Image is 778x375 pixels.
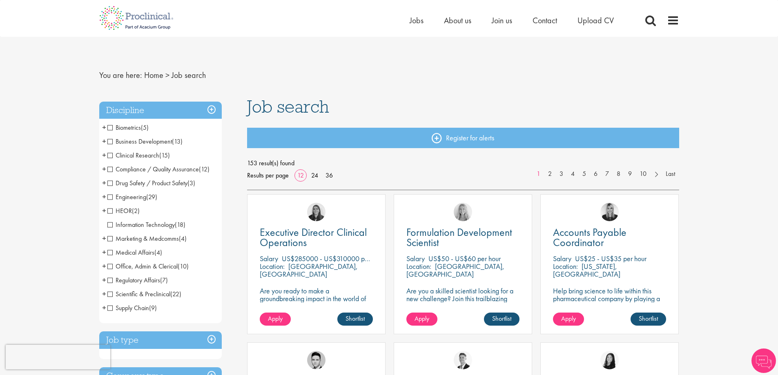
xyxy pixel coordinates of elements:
[578,169,590,179] a: 5
[428,254,501,263] p: US$50 - US$60 per hour
[99,70,142,80] span: You are here:
[107,165,199,173] span: Compliance / Quality Assurance
[308,171,321,180] a: 24
[268,314,283,323] span: Apply
[107,276,168,284] span: Regulatory Affairs
[107,276,160,284] span: Regulatory Affairs
[567,169,579,179] a: 4
[99,331,222,349] h3: Job type
[154,248,162,257] span: (4)
[172,70,206,80] span: Job search
[102,302,106,314] span: +
[561,314,576,323] span: Apply
[107,137,183,146] span: Business Development
[323,171,336,180] a: 36
[175,220,185,229] span: (18)
[107,151,159,160] span: Clinical Research
[107,290,181,298] span: Scientific & Preclinical
[107,234,187,243] span: Marketing & Medcomms
[107,151,170,160] span: Clinical Research
[444,15,471,26] a: About us
[601,169,613,179] a: 7
[553,225,626,249] span: Accounts Payable Coordinator
[107,304,157,312] span: Supply Chain
[178,262,189,271] span: (10)
[170,290,181,298] span: (22)
[102,121,106,133] span: +
[533,169,544,179] a: 1
[165,70,169,80] span: >
[141,123,149,132] span: (5)
[102,260,106,272] span: +
[555,169,567,179] a: 3
[553,262,578,271] span: Location:
[553,254,571,263] span: Salary
[102,191,106,203] span: +
[406,227,519,248] a: Formulation Development Scientist
[260,262,358,279] p: [GEOGRAPHIC_DATA], [GEOGRAPHIC_DATA]
[533,15,557,26] a: Contact
[179,234,187,243] span: (4)
[102,232,106,244] span: +
[454,203,472,221] img: Shannon Briggs
[307,351,325,369] img: Connor Lynes
[575,254,646,263] p: US$25 - US$35 per hour
[260,254,278,263] span: Salary
[635,169,651,179] a: 10
[613,169,624,179] a: 8
[102,204,106,217] span: +
[553,227,666,248] a: Accounts Payable Coordinator
[751,348,776,373] img: Chatbot
[144,70,163,80] a: breadcrumb link
[492,15,512,26] span: Join us
[107,137,172,146] span: Business Development
[6,345,110,369] iframe: reCAPTCHA
[107,262,178,271] span: Office, Admin & Clerical
[187,179,195,187] span: (3)
[160,276,168,284] span: (7)
[590,169,602,179] a: 6
[107,179,195,187] span: Drug Safety / Product Safety
[99,102,222,119] h3: Discipline
[294,171,307,180] a: 12
[107,123,141,132] span: Biometrics
[600,351,619,369] img: Numhom Sudsok
[406,287,519,326] p: Are you a skilled scientist looking for a new challenge? Join this trailblazing biotech on the cu...
[247,128,679,148] a: Register for alerts
[410,15,424,26] span: Jobs
[406,262,431,271] span: Location:
[107,165,210,173] span: Compliance / Quality Assurance
[624,169,636,179] a: 9
[600,203,619,221] img: Janelle Jones
[107,206,140,215] span: HEOR
[107,123,149,132] span: Biometrics
[406,254,425,263] span: Salary
[102,149,106,161] span: +
[260,225,367,249] span: Executive Director Clinical Operations
[454,351,472,369] img: George Watson
[406,313,437,326] a: Apply
[107,262,189,271] span: Office, Admin & Clerical
[107,248,162,257] span: Medical Affairs
[247,157,679,169] span: 153 result(s) found
[307,203,325,221] img: Ciara Noble
[107,248,154,257] span: Medical Affairs
[577,15,614,26] a: Upload CV
[484,313,519,326] a: Shortlist
[107,206,132,215] span: HEOR
[107,304,149,312] span: Supply Chain
[102,288,106,300] span: +
[107,234,179,243] span: Marketing & Medcomms
[415,314,429,323] span: Apply
[406,262,504,279] p: [GEOGRAPHIC_DATA], [GEOGRAPHIC_DATA]
[282,254,390,263] p: US$285000 - US$310000 per annum
[132,206,140,215] span: (2)
[149,304,157,312] span: (9)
